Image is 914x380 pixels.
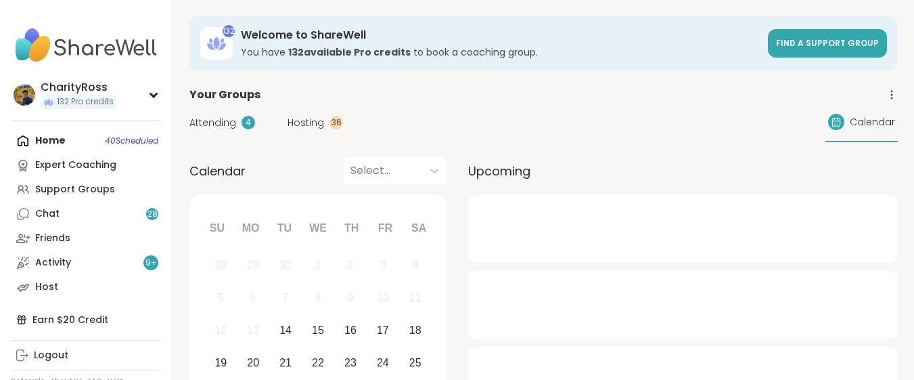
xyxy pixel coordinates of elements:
div: Not available Monday, September 29th, 2025 [239,251,268,280]
span: 28 [147,209,158,220]
img: CharityRoss [14,84,35,106]
div: Not available Wednesday, October 1st, 2025 [304,251,333,280]
div: 8 [315,289,321,307]
div: 16 [344,321,357,339]
div: Th [337,213,367,243]
div: CharityRoss [41,80,116,95]
div: 15 [312,321,324,339]
span: Your Groups [189,87,260,103]
span: Calendar [850,115,895,129]
div: Sa [404,213,434,243]
div: 10 [377,289,389,307]
div: 29 [247,256,259,274]
div: Choose Tuesday, October 14th, 2025 [271,316,300,345]
div: Not available Wednesday, October 8th, 2025 [304,284,333,313]
div: 1 [315,256,321,274]
div: Choose Wednesday, October 15th, 2025 [304,316,333,345]
div: We [303,213,333,243]
div: Not available Friday, October 3rd, 2025 [368,251,397,280]
div: 7 [283,289,289,307]
span: Hosting [288,116,324,130]
div: Choose Tuesday, October 21st, 2025 [271,348,300,377]
div: 4 [412,256,418,274]
div: Choose Saturday, October 18th, 2025 [401,316,430,345]
div: 13 [247,321,259,339]
img: ShareWell Nav Logo [11,22,162,69]
span: Attending [189,116,236,130]
div: Choose Friday, October 24th, 2025 [368,348,397,377]
div: 19 [214,354,227,372]
div: 3 [380,256,386,274]
div: Choose Saturday, October 25th, 2025 [401,348,430,377]
div: 24 [377,354,389,372]
b: 132 available Pro credit s [288,45,411,59]
div: 21 [279,354,292,372]
a: Host [11,275,162,299]
div: 12 [214,321,227,339]
div: 20 [247,354,259,372]
a: Friends [11,226,162,251]
div: Fr [370,213,400,243]
a: Find a support group [768,29,887,58]
div: Not available Thursday, October 2nd, 2025 [336,251,365,280]
div: Not available Tuesday, September 30th, 2025 [271,251,300,280]
div: Friends [35,232,70,245]
div: 36 [329,116,343,129]
div: Not available Sunday, October 12th, 2025 [206,316,235,345]
div: Not available Thursday, October 9th, 2025 [336,284,365,313]
div: Not available Friday, October 10th, 2025 [368,284,397,313]
h3: Welcome to ShareWell [241,28,760,43]
div: Choose Thursday, October 23rd, 2025 [336,348,365,377]
span: Upcoming [468,162,530,180]
div: Support Groups [35,183,115,196]
a: Logout [11,343,162,368]
div: Activity [35,256,71,270]
div: Choose Friday, October 17th, 2025 [368,316,397,345]
div: Expert Coaching [35,159,116,172]
div: 9 [347,289,353,307]
div: 132 [223,25,235,37]
div: Mo [235,213,265,243]
div: 11 [409,289,421,307]
div: Earn $20 Credit [11,308,162,332]
div: Chat [35,207,60,221]
div: Choose Wednesday, October 22nd, 2025 [304,348,333,377]
div: Tu [269,213,299,243]
h3: You have to book a coaching group. [241,45,760,59]
div: 25 [409,354,421,372]
div: 17 [377,321,389,339]
div: 22 [312,354,324,372]
span: 9 + [145,257,157,269]
div: 28 [214,256,227,274]
a: Activity9+ [11,251,162,275]
div: 23 [344,354,357,372]
div: Su [202,213,232,243]
a: Chat28 [11,202,162,226]
div: Not available Monday, October 13th, 2025 [239,316,268,345]
div: 2 [347,256,353,274]
div: 30 [279,256,292,274]
span: Find a support group [776,37,879,49]
div: 18 [409,321,421,339]
div: Host [35,280,58,294]
div: 4 [242,116,255,129]
span: 132 Pro credits [57,96,114,108]
div: Not available Saturday, October 4th, 2025 [401,251,430,280]
a: Support Groups [11,177,162,202]
div: Not available Monday, October 6th, 2025 [239,284,268,313]
div: Choose Thursday, October 16th, 2025 [336,316,365,345]
div: Choose Sunday, October 19th, 2025 [206,348,235,377]
div: 6 [250,289,256,307]
div: Not available Sunday, October 5th, 2025 [206,284,235,313]
div: Choose Monday, October 20th, 2025 [239,348,268,377]
a: Expert Coaching [11,153,162,177]
div: 5 [218,289,224,307]
div: Not available Saturday, October 11th, 2025 [401,284,430,313]
div: 14 [279,321,292,339]
div: Not available Tuesday, October 7th, 2025 [271,284,300,313]
div: Not available Sunday, September 28th, 2025 [206,251,235,280]
span: Calendar [189,162,246,180]
div: Logout [34,349,68,362]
